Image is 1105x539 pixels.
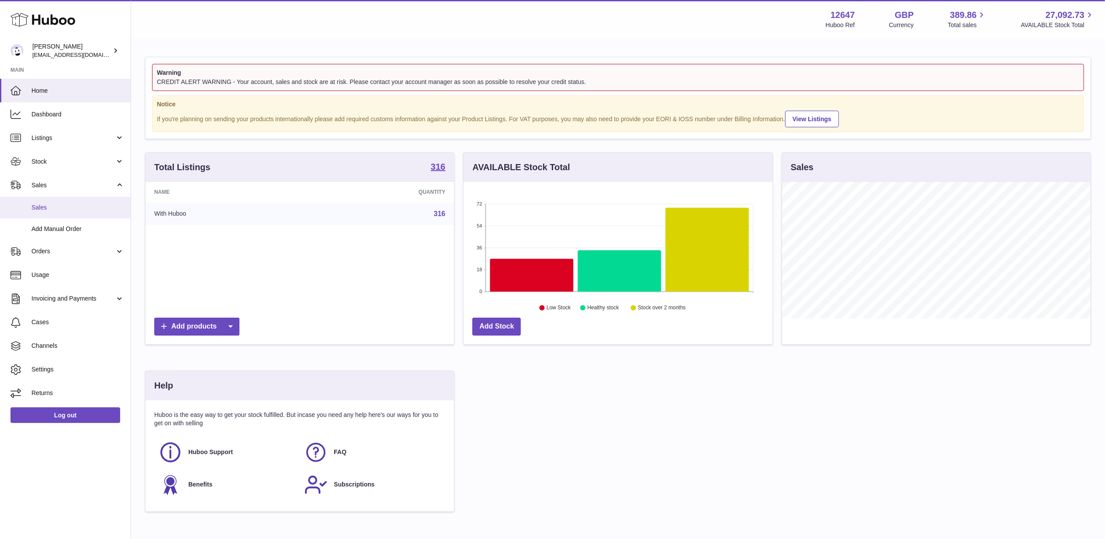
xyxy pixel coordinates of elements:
div: [PERSON_NAME] [32,42,111,59]
span: Home [31,87,124,95]
a: 389.86 Total sales [948,9,987,29]
span: AVAILABLE Stock Total [1021,21,1095,29]
span: Settings [31,365,124,374]
span: Returns [31,389,124,397]
text: Stock over 2 months [638,305,686,311]
span: Cases [31,318,124,326]
span: Sales [31,203,124,212]
text: 54 [477,224,482,229]
span: Invoicing and Payments [31,294,115,303]
a: 27,092.73 AVAILABLE Stock Total [1021,9,1095,29]
span: Orders [31,247,115,255]
a: 316 [431,162,445,173]
th: Quantity [308,182,454,202]
span: Sales [31,181,115,189]
div: Huboo Ref [826,21,855,29]
div: Currency [889,21,914,29]
text: 36 [477,245,482,251]
text: Healthy stock [588,305,620,311]
strong: GBP [895,9,914,21]
span: Listings [31,134,115,142]
h3: Total Listings [154,161,211,173]
span: 27,092.73 [1046,9,1084,21]
img: internalAdmin-12647@internal.huboo.com [10,44,24,57]
span: Huboo Support [188,448,233,456]
a: Huboo Support [159,441,295,464]
span: FAQ [334,448,346,456]
a: 316 [434,210,446,217]
span: Usage [31,271,124,279]
a: Add products [154,318,239,336]
text: 72 [477,202,482,207]
h3: AVAILABLE Stock Total [472,161,570,173]
span: 389.86 [950,9,977,21]
span: Stock [31,157,115,166]
text: 18 [477,267,482,273]
td: With Huboo [145,203,308,225]
a: Add Stock [472,318,521,336]
text: Low Stock [547,305,571,311]
strong: Warning [157,69,1079,77]
span: Benefits [188,480,212,489]
div: If you're planning on sending your products internationally please add required customs informati... [157,110,1079,128]
th: Name [145,182,308,202]
a: Log out [10,407,120,423]
text: 0 [480,289,482,294]
h3: Help [154,380,173,392]
a: FAQ [304,441,441,464]
span: Add Manual Order [31,225,124,233]
h3: Sales [791,161,814,173]
a: View Listings [785,111,839,127]
span: Dashboard [31,110,124,119]
span: Subscriptions [334,480,374,489]
div: CREDIT ALERT WARNING - Your account, sales and stock are at risk. Please contact your account man... [157,78,1079,86]
span: Channels [31,342,124,350]
strong: 316 [431,162,445,171]
strong: 12647 [831,9,855,21]
span: Total sales [948,21,987,29]
span: [EMAIL_ADDRESS][DOMAIN_NAME] [32,51,128,58]
a: Subscriptions [304,473,441,497]
a: Benefits [159,473,295,497]
p: Huboo is the easy way to get your stock fulfilled. But incase you need any help here's our ways f... [154,411,445,427]
strong: Notice [157,100,1079,108]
